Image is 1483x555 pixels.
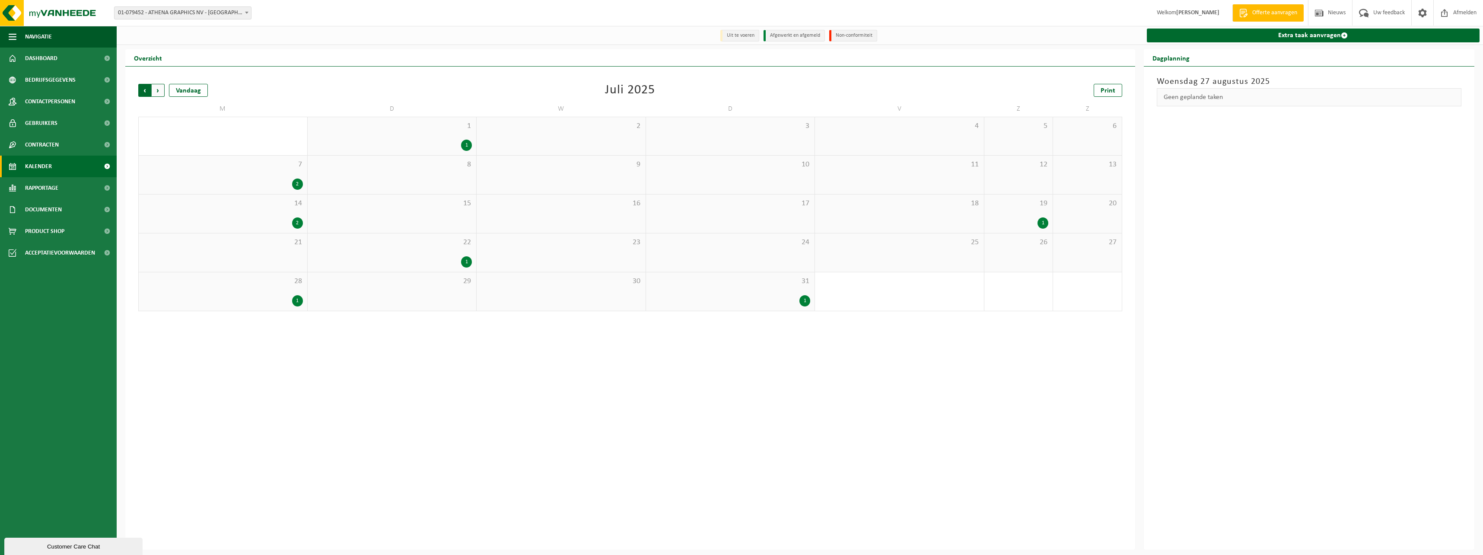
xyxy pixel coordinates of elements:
[1057,199,1117,208] span: 20
[1250,9,1299,17] span: Offerte aanvragen
[292,179,303,190] div: 2
[646,101,815,117] td: D
[25,242,95,264] span: Acceptatievoorwaarden
[143,199,303,208] span: 14
[984,101,1053,117] td: Z
[114,6,251,19] span: 01-079452 - ATHENA GRAPHICS NV - ROESELARE
[461,140,472,151] div: 1
[25,134,59,156] span: Contracten
[1053,101,1122,117] td: Z
[819,238,980,247] span: 25
[138,84,151,97] span: Vorige
[25,199,62,220] span: Documenten
[4,536,144,555] iframe: chat widget
[125,49,171,66] h2: Overzicht
[25,91,75,112] span: Contactpersonen
[25,177,58,199] span: Rapportage
[650,277,811,286] span: 31
[138,101,308,117] td: M
[1176,10,1219,16] strong: [PERSON_NAME]
[312,238,472,247] span: 22
[152,84,165,97] span: Volgende
[312,160,472,169] span: 8
[481,238,641,247] span: 23
[989,121,1048,131] span: 5
[650,199,811,208] span: 17
[650,238,811,247] span: 24
[169,84,208,97] div: Vandaag
[25,220,64,242] span: Product Shop
[25,48,57,69] span: Dashboard
[477,101,646,117] td: W
[25,69,76,91] span: Bedrijfsgegevens
[292,217,303,229] div: 2
[605,84,655,97] div: Juli 2025
[1094,84,1122,97] a: Print
[481,199,641,208] span: 16
[819,160,980,169] span: 11
[312,277,472,286] span: 29
[650,160,811,169] span: 10
[481,277,641,286] span: 30
[1057,121,1117,131] span: 6
[1057,160,1117,169] span: 13
[25,112,57,134] span: Gebruikers
[143,238,303,247] span: 21
[25,26,52,48] span: Navigatie
[989,160,1048,169] span: 12
[1057,238,1117,247] span: 27
[143,160,303,169] span: 7
[1157,75,1462,88] h3: Woensdag 27 augustus 2025
[25,156,52,177] span: Kalender
[989,238,1048,247] span: 26
[312,199,472,208] span: 15
[292,295,303,306] div: 1
[1232,4,1304,22] a: Offerte aanvragen
[989,199,1048,208] span: 19
[143,277,303,286] span: 28
[720,30,759,41] li: Uit te voeren
[461,256,472,268] div: 1
[1144,49,1198,66] h2: Dagplanning
[799,295,810,306] div: 1
[1147,29,1480,42] a: Extra taak aanvragen
[481,160,641,169] span: 9
[829,30,877,41] li: Non-conformiteit
[312,121,472,131] span: 1
[308,101,477,117] td: D
[815,101,984,117] td: V
[1101,87,1115,94] span: Print
[819,199,980,208] span: 18
[650,121,811,131] span: 3
[819,121,980,131] span: 4
[115,7,251,19] span: 01-079452 - ATHENA GRAPHICS NV - ROESELARE
[1157,88,1462,106] div: Geen geplande taken
[764,30,825,41] li: Afgewerkt en afgemeld
[481,121,641,131] span: 2
[1037,217,1048,229] div: 1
